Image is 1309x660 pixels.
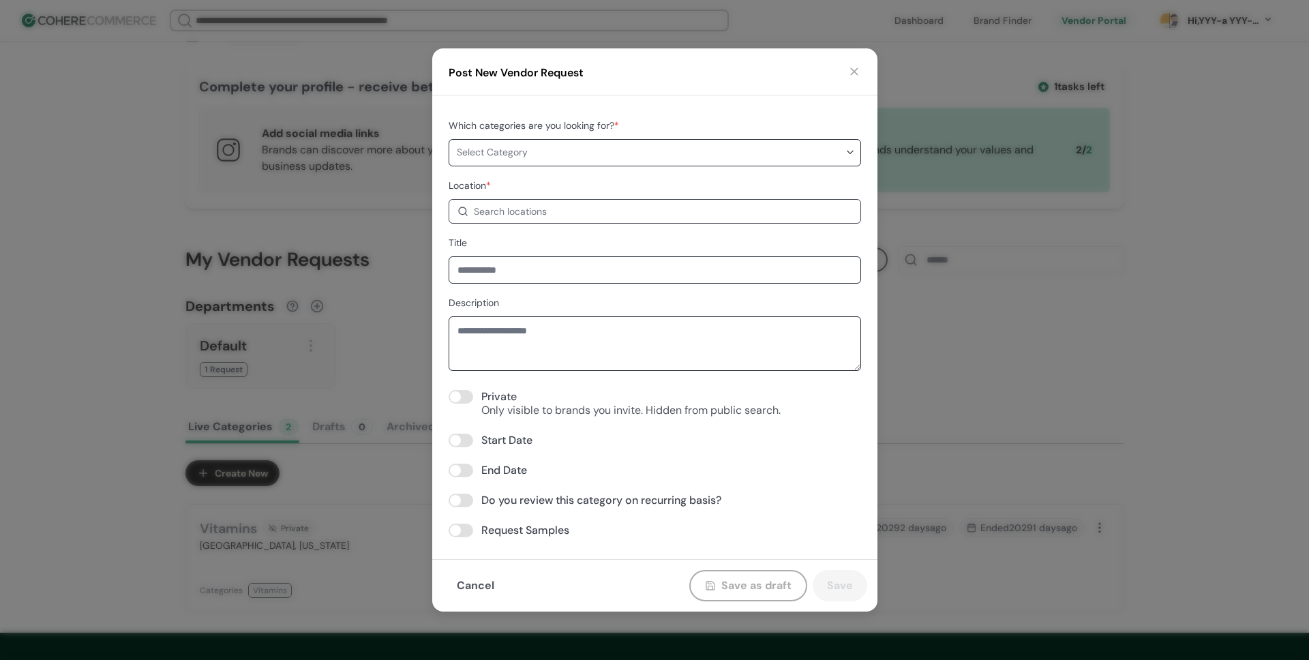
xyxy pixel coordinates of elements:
[481,464,861,477] div: End Date
[481,494,861,507] div: Do you review this category on recurring basis?
[449,119,619,132] label: Which categories are you looking for?
[449,297,499,309] label: Description
[449,237,467,249] label: Title
[474,205,547,219] div: Search locations
[481,390,781,404] div: Private
[457,145,845,160] span: Select Category
[449,65,584,81] h4: Post New Vendor Request
[449,179,491,192] label: Location
[481,404,781,417] div: Only visible to brands you invite. Hidden from public search.
[813,570,867,601] button: Save
[481,434,861,447] div: Start Date
[689,570,807,601] button: Save as draft
[481,524,861,537] div: Request Samples
[442,570,509,601] button: Cancel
